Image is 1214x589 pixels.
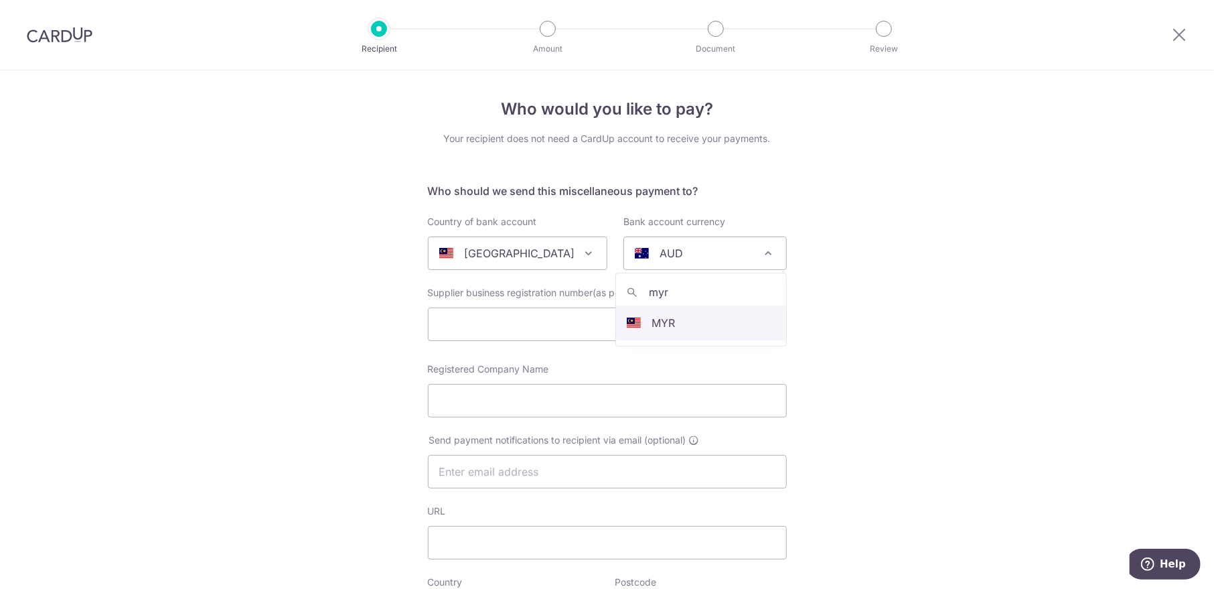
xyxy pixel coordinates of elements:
p: Amount [498,42,597,56]
span: Registered Company Name [428,363,549,375]
span: Malaysia [428,237,607,270]
label: Country of bank account [428,215,537,228]
input: Enter email address [428,455,787,488]
div: Your recipient does not need a CardUp account to receive your payments. [428,132,787,145]
label: Bank account currency [623,215,725,228]
h4: Who would you like to pay? [428,97,787,121]
span: Supplier business registration number(as per supporting document) [428,287,725,298]
span: Send payment notifications to recipient via email (optional) [429,434,686,447]
label: Country [428,576,463,589]
p: Recipient [329,42,429,56]
h5: Who should we send this miscellaneous payment to? [428,183,787,199]
span: Malaysia [429,237,607,269]
p: MYR [652,315,675,331]
iframe: Opens a widget where you can find more information [1130,549,1201,582]
p: AUD [660,245,683,261]
img: CardUp [27,27,92,43]
p: Review [834,42,933,56]
p: Document [666,42,765,56]
label: Postcode [615,576,657,589]
span: AUD [623,237,787,270]
p: [GEOGRAPHIC_DATA] [464,245,575,261]
span: AUD [624,237,786,269]
label: URL [428,505,446,518]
